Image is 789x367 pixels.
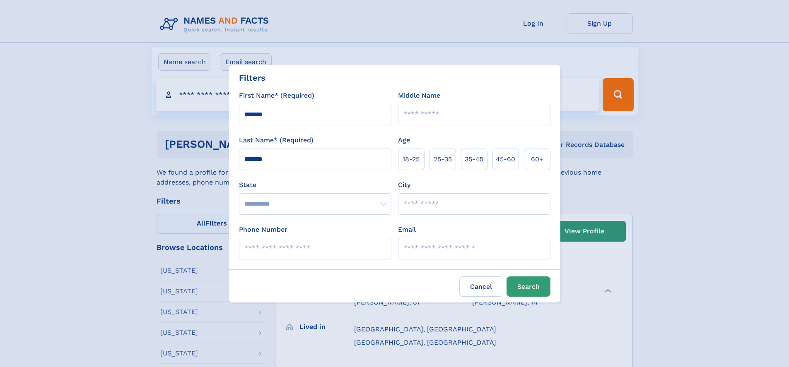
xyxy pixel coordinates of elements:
[239,72,265,84] div: Filters
[434,154,452,164] span: 25‑35
[239,225,287,235] label: Phone Number
[496,154,515,164] span: 45‑60
[398,225,416,235] label: Email
[507,276,550,297] button: Search
[398,91,440,101] label: Middle Name
[239,135,314,145] label: Last Name* (Required)
[398,180,410,190] label: City
[239,91,314,101] label: First Name* (Required)
[459,276,503,297] label: Cancel
[239,180,391,190] label: State
[398,135,410,145] label: Age
[403,154,420,164] span: 18‑25
[465,154,483,164] span: 35‑45
[531,154,543,164] span: 60+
